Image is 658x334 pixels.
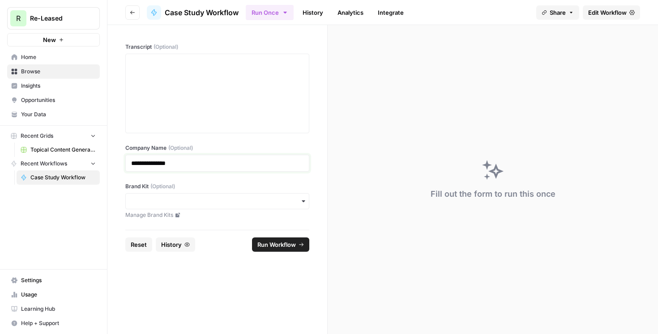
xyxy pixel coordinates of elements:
[30,14,84,23] span: Re-Leased
[21,305,96,313] span: Learning Hub
[21,132,53,140] span: Recent Grids
[7,7,100,30] button: Workspace: Re-Leased
[7,273,100,287] a: Settings
[165,7,239,18] span: Case Study Workflow
[150,182,175,190] span: (Optional)
[125,43,309,51] label: Transcript
[125,182,309,190] label: Brand Kit
[550,8,566,17] span: Share
[7,93,100,107] a: Opportunities
[252,237,309,252] button: Run Workflow
[168,144,193,152] span: (Optional)
[7,64,100,79] a: Browse
[16,13,21,24] span: R
[21,291,96,299] span: Usage
[21,110,96,118] span: Your Data
[7,33,100,47] button: New
[7,79,100,93] a: Insights
[125,211,309,219] a: Manage Brand Kits
[125,144,309,152] label: Company Name
[125,237,152,252] button: Reset
[21,82,96,90] span: Insights
[246,5,294,20] button: Run Once
[21,53,96,61] span: Home
[131,240,147,249] span: Reset
[7,316,100,330] button: Help + Support
[583,5,640,20] a: Edit Workflow
[7,107,100,122] a: Your Data
[7,287,100,302] a: Usage
[21,319,96,327] span: Help + Support
[7,129,100,143] button: Recent Grids
[30,173,96,182] span: Case Study Workflow
[372,5,409,20] a: Integrate
[17,170,100,185] a: Case Study Workflow
[7,157,100,170] button: Recent Workflows
[7,50,100,64] a: Home
[21,68,96,76] span: Browse
[147,5,239,20] a: Case Study Workflow
[154,43,178,51] span: (Optional)
[43,35,56,44] span: New
[536,5,579,20] button: Share
[17,143,100,157] a: Topical Content Generation Grid
[30,146,96,154] span: Topical Content Generation Grid
[297,5,329,20] a: History
[21,160,67,168] span: Recent Workflows
[257,240,296,249] span: Run Workflow
[7,302,100,316] a: Learning Hub
[156,237,195,252] button: History
[21,96,96,104] span: Opportunities
[431,188,555,200] div: Fill out the form to run this once
[161,240,182,249] span: History
[332,5,369,20] a: Analytics
[21,276,96,284] span: Settings
[588,8,627,17] span: Edit Workflow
